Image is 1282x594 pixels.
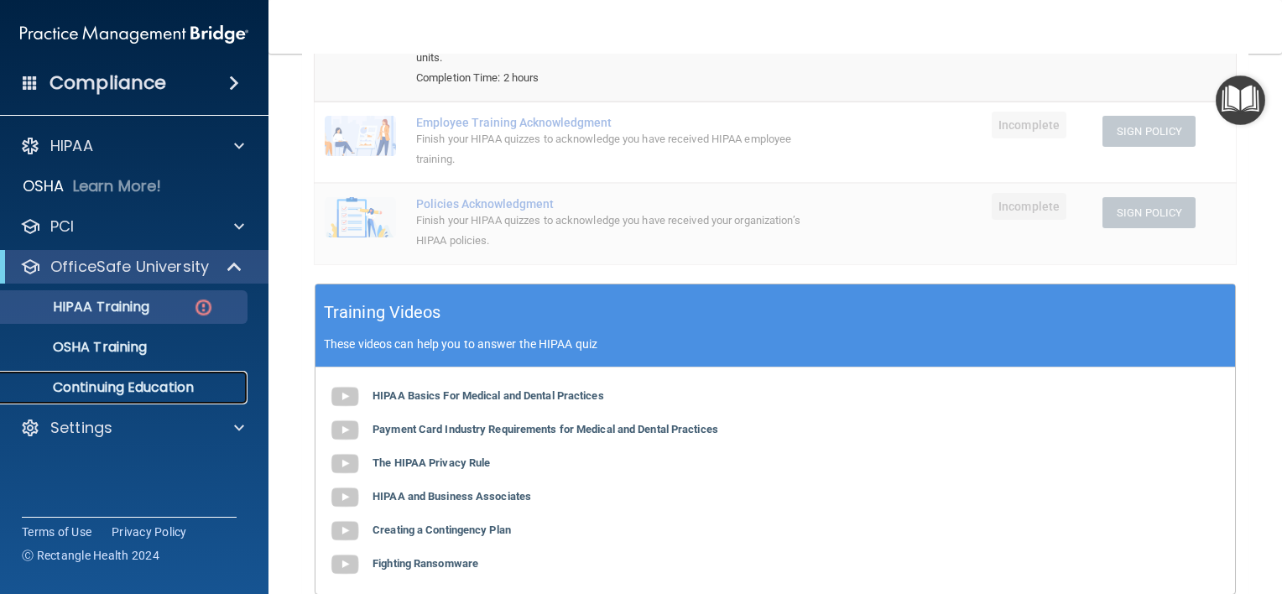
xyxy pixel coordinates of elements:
div: Finish your HIPAA quizzes to acknowledge you have received HIPAA employee training. [416,129,812,169]
p: Learn More! [73,176,162,196]
p: OSHA Training [11,339,147,356]
a: PCI [20,216,244,237]
button: Sign Policy [1102,197,1196,228]
p: HIPAA [50,136,93,156]
span: Incomplete [992,193,1066,220]
img: gray_youtube_icon.38fcd6cc.png [328,548,362,581]
p: OfficeSafe University [50,257,209,277]
h5: Training Videos [324,298,441,327]
b: The HIPAA Privacy Rule [373,456,490,469]
b: Payment Card Industry Requirements for Medical and Dental Practices [373,423,718,435]
img: danger-circle.6113f641.png [193,297,214,318]
p: PCI [50,216,74,237]
button: Open Resource Center [1216,76,1265,125]
div: Employee Training Acknowledgment [416,116,812,129]
span: Ⓒ Rectangle Health 2024 [22,547,159,564]
p: HIPAA Training [11,299,149,315]
p: Settings [50,418,112,438]
img: gray_youtube_icon.38fcd6cc.png [328,481,362,514]
img: PMB logo [20,18,248,51]
b: Fighting Ransomware [373,557,478,570]
img: gray_youtube_icon.38fcd6cc.png [328,514,362,548]
div: Policies Acknowledgment [416,197,812,211]
p: Continuing Education [11,379,240,396]
a: Terms of Use [22,524,91,540]
img: gray_youtube_icon.38fcd6cc.png [328,414,362,447]
img: gray_youtube_icon.38fcd6cc.png [328,380,362,414]
a: HIPAA [20,136,244,156]
h4: Compliance [50,71,166,95]
b: Creating a Contingency Plan [373,524,511,536]
p: These videos can help you to answer the HIPAA quiz [324,337,1227,351]
img: gray_youtube_icon.38fcd6cc.png [328,447,362,481]
p: OSHA [23,176,65,196]
button: Sign Policy [1102,116,1196,147]
div: Finish your HIPAA quizzes to acknowledge you have received your organization’s HIPAA policies. [416,211,812,251]
a: Privacy Policy [112,524,187,540]
div: Completion Time: 2 hours [416,68,812,88]
span: Incomplete [992,112,1066,138]
b: HIPAA Basics For Medical and Dental Practices [373,389,604,402]
a: OfficeSafe University [20,257,243,277]
b: HIPAA and Business Associates [373,490,531,503]
a: Settings [20,418,244,438]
